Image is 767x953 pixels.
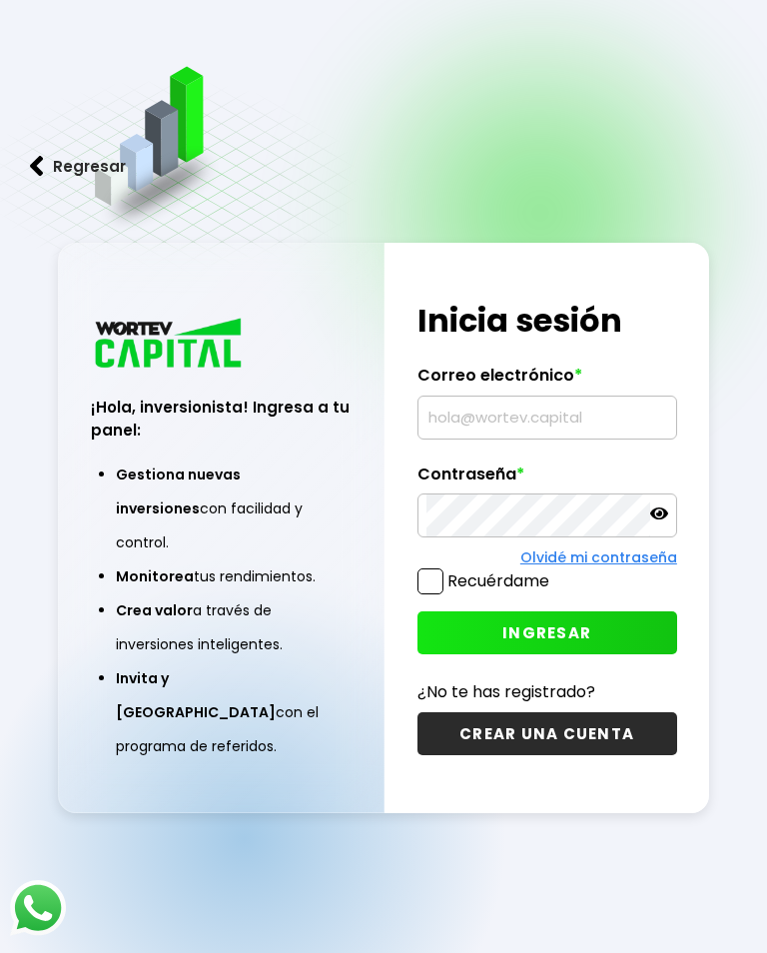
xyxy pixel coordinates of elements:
[417,611,677,654] button: INGRESAR
[91,396,351,442] h3: ¡Hola, inversionista! Ingresa a tu panel:
[30,156,44,177] img: flecha izquierda
[417,366,677,396] label: Correo electrónico
[10,880,66,936] img: logos_whatsapp-icon.242b2217.svg
[116,593,326,661] li: a través de inversiones inteligentes.
[426,397,668,439] input: hola@wortev.capital
[417,465,677,494] label: Contraseña
[502,622,591,643] span: INGRESAR
[520,547,677,567] a: Olvidé mi contraseña
[116,559,326,593] li: tus rendimientos.
[116,600,193,620] span: Crea valor
[91,316,249,375] img: logo_wortev_capital
[116,668,276,722] span: Invita y [GEOGRAPHIC_DATA]
[116,661,326,763] li: con el programa de referidos.
[417,297,677,345] h1: Inicia sesión
[116,458,326,559] li: con facilidad y control.
[417,679,677,755] a: ¿No te has registrado?CREAR UNA CUENTA
[417,679,677,704] p: ¿No te has registrado?
[447,569,549,592] label: Recuérdame
[116,465,241,518] span: Gestiona nuevas inversiones
[116,566,194,586] span: Monitorea
[417,712,677,755] button: CREAR UNA CUENTA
